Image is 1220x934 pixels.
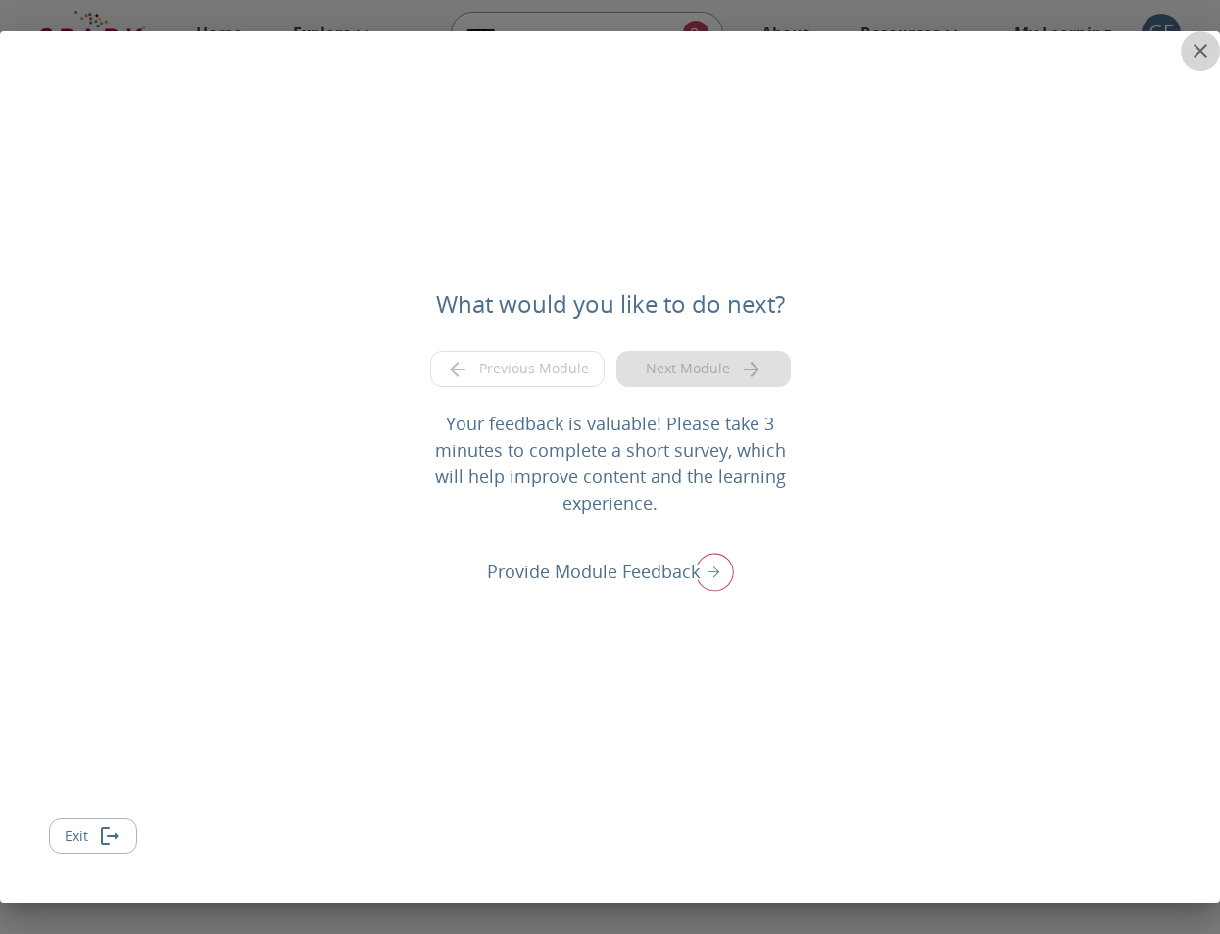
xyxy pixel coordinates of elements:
[487,559,700,585] p: Provide Module Feedback
[487,546,734,597] div: Provide Module Feedback
[1181,31,1220,71] button: close
[685,546,734,597] img: right arrow
[427,411,794,516] p: Your feedback is valuable! Please take 3 minutes to complete a short survey, which will help impr...
[49,818,137,855] button: Exit module
[436,288,785,320] h5: What would you like to do next?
